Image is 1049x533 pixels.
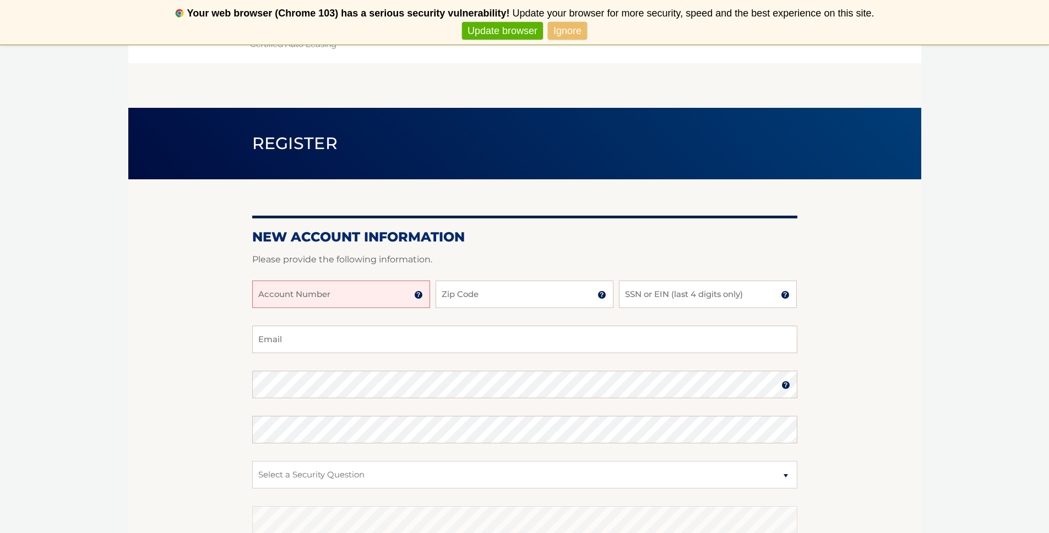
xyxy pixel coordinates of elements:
[187,8,510,19] b: Your web browser (Chrome 103) has a serious security vulnerability!
[252,252,797,267] p: Please provide the following information.
[436,281,613,308] input: Zip Code
[252,229,797,245] h2: New Account Information
[619,281,797,308] input: SSN or EIN (last 4 digits only)
[597,290,606,299] img: tooltip.svg
[462,22,543,40] a: Update browser
[548,22,587,40] a: Ignore
[414,290,423,299] img: tooltip.svg
[512,8,874,19] span: Update your browser for more security, speed and the best experience on this site.
[252,133,338,153] span: Register
[252,281,430,308] input: Account Number
[781,290,790,299] img: tooltip.svg
[252,326,797,353] input: Email
[781,381,790,389] img: tooltip.svg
